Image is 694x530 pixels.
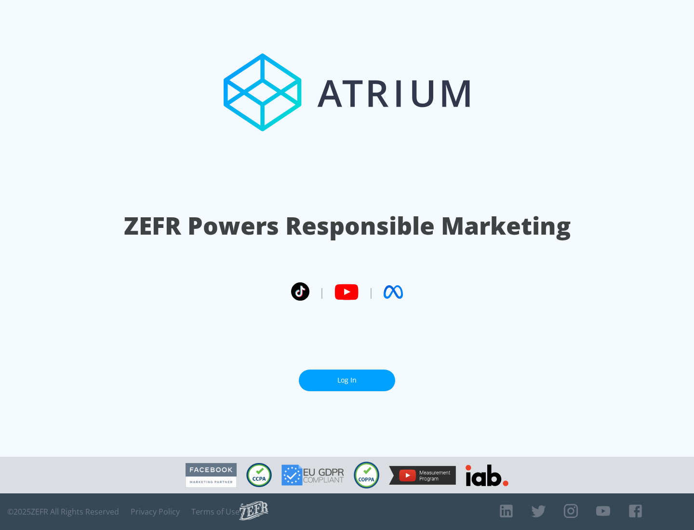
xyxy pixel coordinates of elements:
img: GDPR Compliant [281,464,344,486]
img: IAB [466,464,508,486]
img: Facebook Marketing Partner [186,463,237,488]
span: | [319,285,325,299]
img: YouTube Measurement Program [389,466,456,485]
a: Privacy Policy [131,507,180,517]
h1: ZEFR Powers Responsible Marketing [124,209,571,242]
img: COPPA Compliant [354,462,379,489]
a: Log In [299,370,395,391]
img: CCPA Compliant [246,463,272,487]
span: | [368,285,374,299]
a: Terms of Use [191,507,240,517]
span: © 2025 ZEFR All Rights Reserved [7,507,119,517]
